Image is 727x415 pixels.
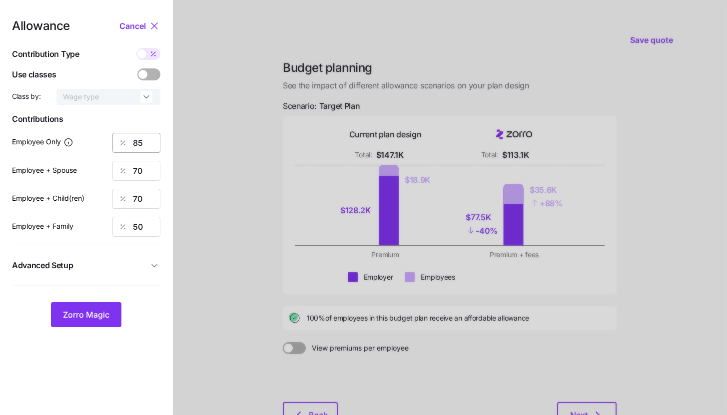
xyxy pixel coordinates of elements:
span: Use classes [12,68,56,81]
span: Contributions [12,113,160,125]
button: Advanced Setup [12,253,160,278]
span: Zorro Magic [63,309,109,321]
label: Employee Only [12,136,73,147]
span: Allowance [12,20,70,32]
span: Cancel [119,20,146,32]
label: Employee + Family [12,221,73,232]
span: Class by: [12,91,40,101]
button: Cancel [119,20,148,32]
span: Contribution Type [12,48,79,60]
label: Employee + Child(ren) [12,193,84,204]
button: Zorro Magic [51,302,121,327]
label: Employee + Spouse [12,165,77,176]
span: Advanced Setup [12,259,73,272]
